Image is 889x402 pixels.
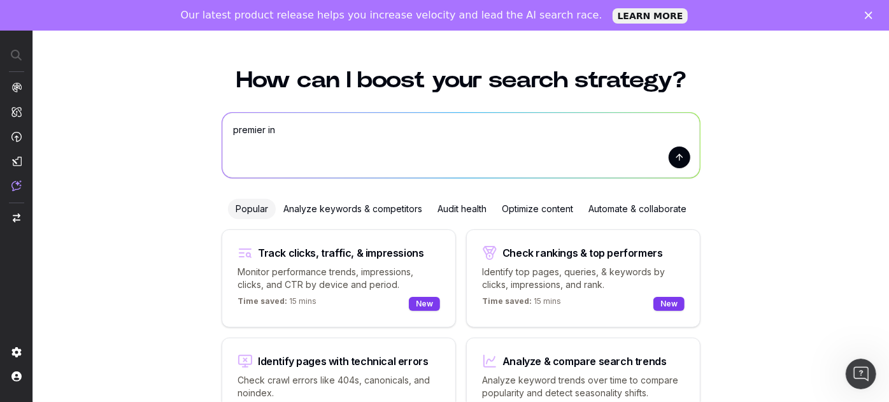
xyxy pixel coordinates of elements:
[613,8,688,24] a: LEARN MORE
[11,131,22,142] img: Activation
[11,106,22,117] img: Intelligence
[502,356,667,366] div: Analyze & compare search trends
[409,297,440,311] div: New
[482,374,685,399] p: Analyze keyword trends over time to compare popularity and detect seasonality shifts.
[11,156,22,166] img: Studio
[11,347,22,357] img: Setting
[11,371,22,382] img: My account
[222,113,700,178] textarea: premier i
[238,374,440,399] p: Check crawl errors like 404s, canonicals, and noindex.
[238,296,287,306] span: Time saved:
[502,248,663,258] div: Check rankings & top performers
[482,296,532,306] span: Time saved:
[13,213,20,222] img: Switch project
[228,199,276,219] div: Popular
[222,69,701,92] h1: How can I boost your search strategy?
[846,359,876,389] iframe: Intercom live chat
[238,266,440,291] p: Monitor performance trends, impressions, clicks, and CTR by device and period.
[276,199,430,219] div: Analyze keywords & competitors
[181,9,602,22] div: Our latest product release helps you increase velocity and lead the AI search race.
[581,199,694,219] div: Automate & collaborate
[258,356,429,366] div: Identify pages with technical errors
[238,296,316,312] p: 15 mins
[430,199,494,219] div: Audit health
[11,82,22,92] img: Analytics
[482,266,685,291] p: Identify top pages, queries, & keywords by clicks, impressions, and rank.
[258,248,424,258] div: Track clicks, traffic, & impressions
[482,296,561,312] p: 15 mins
[11,180,22,191] img: Assist
[865,11,878,19] div: Close
[653,297,685,311] div: New
[494,199,581,219] div: Optimize content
